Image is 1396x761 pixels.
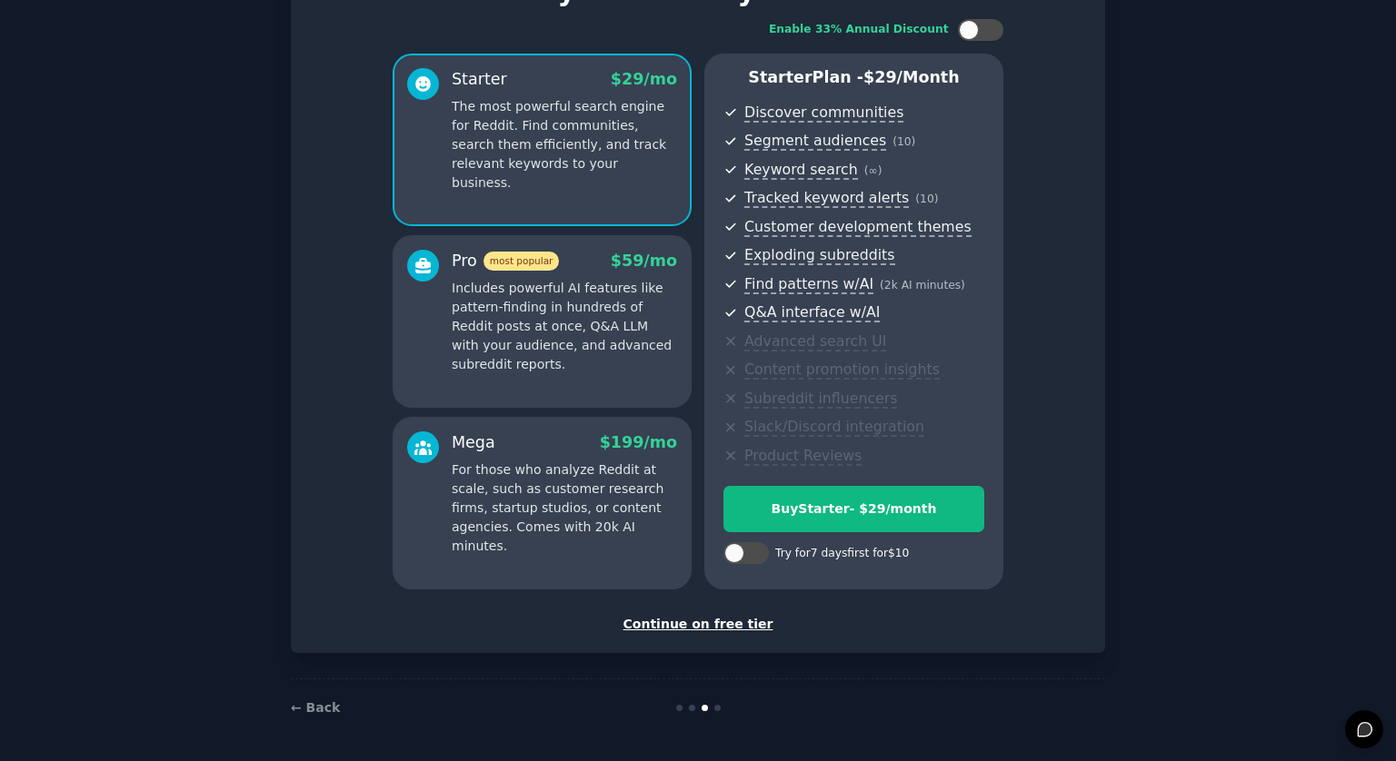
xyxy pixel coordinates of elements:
span: Product Reviews [744,447,862,466]
p: The most powerful search engine for Reddit. Find communities, search them efficiently, and track ... [452,97,677,193]
span: $ 29 /month [863,68,960,86]
span: Subreddit influencers [744,390,897,409]
div: Continue on free tier [310,615,1086,634]
span: Discover communities [744,104,903,123]
span: ( 10 ) [892,135,915,148]
div: Buy Starter - $ 29 /month [724,499,983,519]
a: ← Back [291,700,340,715]
span: Content promotion insights [744,361,940,380]
span: ( 10 ) [915,193,938,205]
p: Includes powerful AI features like pattern-finding in hundreds of Reddit posts at once, Q&A LLM w... [452,279,677,374]
span: $ 29 /mo [611,70,677,88]
div: Enable 33% Annual Discount [769,22,949,38]
span: $ 59 /mo [611,252,677,270]
span: Segment audiences [744,132,886,151]
button: BuyStarter- $29/month [723,486,984,532]
span: Customer development themes [744,218,972,237]
span: Tracked keyword alerts [744,189,909,208]
div: Try for 7 days first for $10 [775,546,909,562]
p: Starter Plan - [723,66,984,89]
span: Advanced search UI [744,332,886,351]
span: ( ∞ ) [864,164,882,177]
div: Starter [452,68,507,91]
span: $ 199 /mo [600,433,677,451]
span: ( 2k AI minutes ) [880,279,965,292]
div: Pro [452,250,559,272]
span: Keyword search [744,161,858,180]
span: most popular [484,252,560,271]
span: Find patterns w/AI [744,275,873,294]
span: Q&A interface w/AI [744,303,880,322]
p: For those who analyze Reddit at scale, such as customer research firms, startup studios, or conte... [452,460,677,556]
span: Slack/Discord integration [744,418,924,437]
span: Exploding subreddits [744,246,894,265]
div: Mega [452,431,495,454]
